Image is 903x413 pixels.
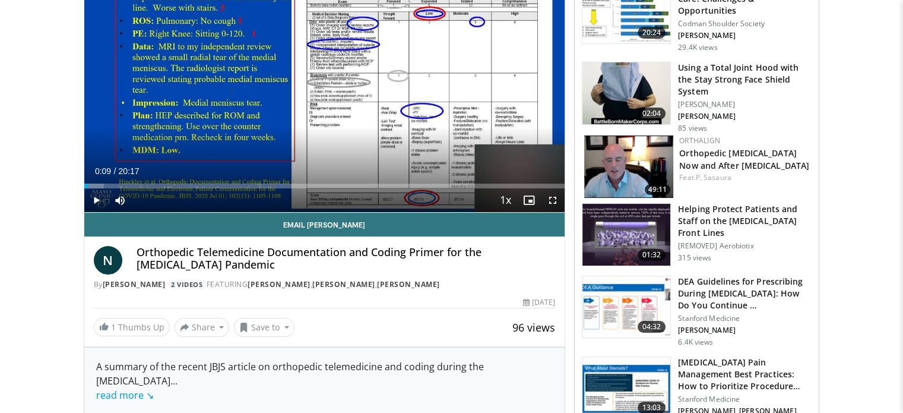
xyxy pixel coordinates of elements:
[541,188,565,212] button: Fullscreen
[584,135,673,198] img: 259c94ed-2af2-4e82-b588-2e29769e63a0.150x105_q85_crop-smart_upscale.jpg
[678,395,812,404] p: Stanford Medicine
[493,188,517,212] button: Playback Rate
[84,184,565,188] div: Progress Bar
[638,108,666,119] span: 02:04
[678,203,812,239] h3: Helping Protect Patients and Staff on the [MEDICAL_DATA] Front Lines
[84,213,565,237] a: Email [PERSON_NAME]
[95,166,111,176] span: 0:09
[678,326,812,335] p: [PERSON_NAME]
[584,135,673,198] a: 49:11
[582,204,670,266] img: ec9b2cd7-8b41-447a-8c67-9325ab4e0f29.150x105_q85_crop-smart_upscale.jpg
[108,188,132,212] button: Mute
[645,184,670,195] span: 49:11
[678,241,812,251] p: [REMOVED] Aerobiotix
[678,43,717,52] p: 29.4K views
[96,389,154,402] a: read more ↘
[678,357,812,392] h3: [MEDICAL_DATA] Pain Management Best Practices: How to Prioritize Procedure…
[679,172,809,183] div: Feat.
[678,253,711,263] p: 315 views
[523,297,555,308] div: [DATE]
[582,62,812,133] a: 02:04 Using a Total Joint Hood with the Stay Strong Face Shield System [PERSON_NAME] [PERSON_NAME...
[167,279,207,289] a: 2 Videos
[111,321,116,333] span: 1
[96,360,553,402] div: A summary of the recent JBJS article on orthopedic telemedicine and coding during the [MEDICAL_DATA]
[94,318,170,336] a: 1 Thumbs Up
[175,318,230,337] button: Share
[94,246,122,275] a: N
[94,279,556,290] div: By FEATURING , ,
[96,374,178,402] span: ...
[248,279,310,289] a: [PERSON_NAME]
[103,279,166,289] a: [PERSON_NAME]
[512,320,555,335] span: 96 views
[137,246,556,272] h4: Orthopedic Telemedicine Documentation and Coding Primer for the [MEDICAL_DATA] Pandemic
[678,112,812,121] p: [PERSON_NAME]
[678,338,713,347] p: 6.4K views
[377,279,440,289] a: [PERSON_NAME]
[582,276,812,347] a: 04:32 DEA Guidelines for Prescribing During [MEDICAL_DATA]: How Do You Continue … Stanford Medici...
[678,124,707,133] p: 85 views
[678,62,812,97] h3: Using a Total Joint Hood with the Stay Strong Face Shield System
[118,166,139,176] span: 20:17
[582,276,670,338] img: b1308917-3a1a-4721-907f-8631edb67704.150x105_q85_crop-smart_upscale.jpg
[582,62,670,124] img: bfa9f3c2-6fe7-46c8-bdb5-ea239e8aa71e.150x105_q85_crop-smart_upscale.jpg
[582,203,812,266] a: 01:32 Helping Protect Patients and Staff on the [MEDICAL_DATA] Front Lines [REMOVED] Aerobiotix 3...
[678,19,812,29] p: Codman Shoulder Society
[312,279,375,289] a: [PERSON_NAME]
[679,147,809,171] a: Orthopedic [MEDICAL_DATA] Now and After [MEDICAL_DATA]
[517,188,541,212] button: Enable picture-in-picture mode
[234,318,294,337] button: Save to
[638,27,666,39] span: 20:24
[638,321,666,333] span: 04:32
[638,249,666,261] span: 01:32
[678,276,812,311] h3: DEA Guidelines for Prescribing During [MEDICAL_DATA]: How Do You Continue …
[678,31,812,40] p: [PERSON_NAME]
[679,135,720,146] a: OrthAlign
[678,314,812,323] p: Stanford Medicine
[84,188,108,212] button: Play
[114,166,116,176] span: /
[696,172,731,182] a: P. Sasaura
[678,100,812,109] p: [PERSON_NAME]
